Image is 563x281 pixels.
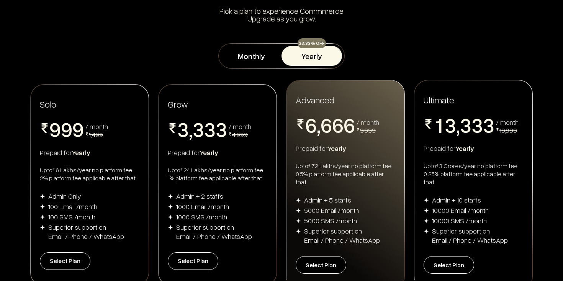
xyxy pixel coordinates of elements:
[168,225,173,230] img: img
[216,119,227,139] span: 3
[48,212,95,221] div: 100 SMS /month
[176,191,223,201] div: Admin + 2 staffs
[193,119,204,139] span: 3
[40,225,45,230] img: img
[321,114,332,135] span: 6
[304,216,357,225] div: 5000 SMS /month
[168,204,173,209] img: img
[304,206,359,215] div: 5000 Email /month
[344,114,355,135] span: 6
[424,162,523,186] div: Upto 3 Crores/year no platform fee 0.25% platform fee applicable after that
[433,114,445,135] span: 1
[424,198,429,203] img: img
[471,114,483,135] span: 3
[177,119,189,139] span: 3
[456,114,460,137] span: ,
[168,214,173,220] img: img
[317,114,321,137] span: ,
[168,194,173,199] img: img
[296,162,395,186] div: Upto 72 Lakhs/year no platform fee 0.5% platform fee applicable after that
[40,148,139,157] div: Prepaid for
[305,114,317,135] span: 6
[456,144,474,152] span: Yearly
[168,123,177,133] img: pricing-rupee
[432,195,481,204] div: Admin + 10 staffs
[168,98,188,109] span: Grow
[304,195,351,204] div: Admin + 5 staffs
[424,119,433,129] img: pricing-rupee
[321,135,332,156] span: 7
[332,135,344,156] span: 7
[40,214,45,220] img: img
[445,114,456,135] span: 3
[204,119,216,139] span: 3
[433,135,445,156] span: 2
[168,148,267,157] div: Prepaid for
[180,167,183,172] sup: ₹
[471,135,483,156] span: 4
[85,123,108,130] div: / month
[48,191,81,201] div: Admin Only
[40,123,49,133] img: pricing-rupee
[189,119,193,142] span: ,
[40,252,90,270] button: Select Plan
[496,119,519,126] div: / month
[89,130,103,139] span: 1,499
[296,94,334,106] span: Advanced
[72,119,84,139] span: 9
[40,98,56,109] span: Solo
[296,229,301,234] img: img
[229,123,251,130] div: / month
[168,252,218,270] button: Select Plan
[424,208,429,213] img: img
[308,162,311,168] sup: ₹
[483,114,494,135] span: 3
[204,139,216,160] span: 4
[49,119,61,139] span: 9
[328,144,346,152] span: Yearly
[432,216,487,225] div: 10000 SMS /month
[460,135,471,156] span: 4
[177,139,189,160] span: 4
[40,204,45,209] img: img
[52,167,55,172] sup: ₹
[424,218,429,224] img: img
[176,222,252,241] div: Superior support on Email / Phone / WhatsApp
[432,206,489,215] div: 10000 Email /month
[33,7,530,22] div: Pick a plan to experience Commmerce Upgrade as you grow.
[296,144,395,153] div: Prepaid for
[432,226,508,245] div: Superior support on Email / Phone / WhatsApp
[296,218,301,224] img: img
[296,208,301,213] img: img
[344,135,355,156] span: 7
[460,114,471,135] span: 3
[424,256,474,274] button: Select Plan
[304,226,380,245] div: Superior support on Email / Phone / WhatsApp
[281,46,342,66] button: Yearly
[496,128,499,131] img: pricing-rupee
[48,202,97,211] div: 100 Email /month
[445,135,456,156] span: 4
[357,128,360,131] img: pricing-rupee
[232,130,248,139] span: 4,999
[296,198,301,203] img: img
[360,126,376,134] span: 9,999
[436,162,439,168] sup: ₹
[200,148,218,157] span: Yearly
[40,194,45,199] img: img
[305,135,317,156] span: 7
[229,132,232,136] img: pricing-rupee
[483,135,494,156] span: 4
[296,119,305,129] img: pricing-rupee
[424,144,523,153] div: Prepaid for
[296,256,346,274] button: Select Plan
[61,119,72,139] span: 9
[332,114,344,135] span: 6
[424,94,454,106] span: Ultimate
[221,46,281,66] button: Monthly
[176,212,227,221] div: 1000 SMS /month
[40,166,139,182] div: Upto 6 Lakhs/year no platform fee 2% platform fee applicable after that
[48,222,124,241] div: Superior support on Email / Phone / WhatsApp
[72,148,90,157] span: Yearly
[298,38,326,48] div: 33.33% OFF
